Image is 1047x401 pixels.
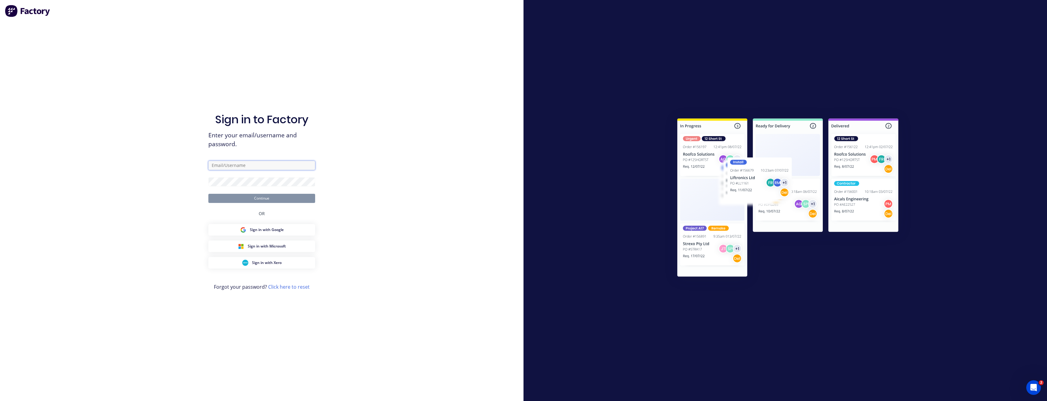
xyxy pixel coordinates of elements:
span: Sign in with Xero [252,260,282,266]
img: Microsoft Sign in [238,243,244,249]
iframe: Intercom live chat [1026,380,1041,395]
img: Sign in [664,106,912,291]
a: Click here to reset [268,284,310,290]
button: Google Sign inSign in with Google [208,224,315,236]
img: Factory [5,5,51,17]
input: Email/Username [208,161,315,170]
span: Sign in with Google [250,227,284,233]
span: Sign in with Microsoft [248,244,286,249]
button: Microsoft Sign inSign in with Microsoft [208,240,315,252]
span: 2 [1039,380,1044,385]
span: Enter your email/username and password. [208,131,315,149]
img: Xero Sign in [242,260,248,266]
button: Xero Sign inSign in with Xero [208,257,315,269]
button: Continue [208,194,315,203]
span: Forgot your password? [214,283,310,291]
div: OR [259,203,265,224]
h1: Sign in to Factory [215,113,308,126]
img: Google Sign in [240,227,246,233]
